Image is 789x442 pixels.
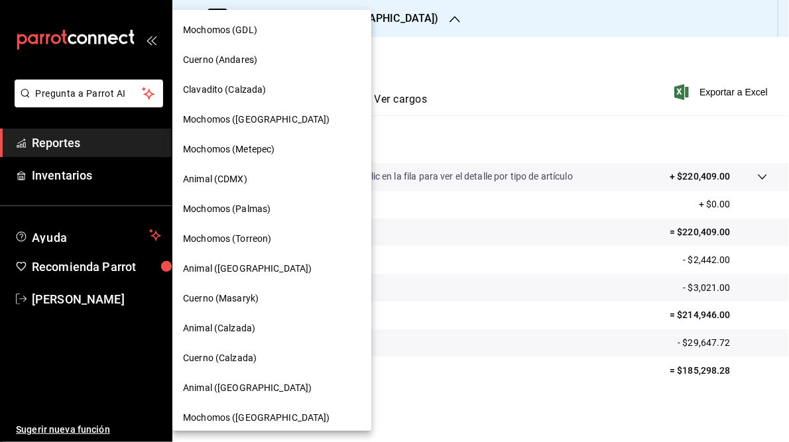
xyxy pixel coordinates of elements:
span: Mochomos (Palmas) [183,202,271,216]
div: Mochomos (GDL) [172,15,371,45]
span: Cuerno (Calzada) [183,351,257,365]
div: Cuerno (Andares) [172,45,371,75]
div: Mochomos ([GEOGRAPHIC_DATA]) [172,403,371,433]
span: Mochomos ([GEOGRAPHIC_DATA]) [183,411,330,425]
div: Mochomos (Metepec) [172,135,371,164]
span: Animal ([GEOGRAPHIC_DATA]) [183,381,312,395]
div: Mochomos ([GEOGRAPHIC_DATA]) [172,105,371,135]
div: Mochomos (Torreon) [172,224,371,254]
span: Mochomos (Torreon) [183,232,271,246]
div: Animal (CDMX) [172,164,371,194]
div: Clavadito (Calzada) [172,75,371,105]
span: Animal (Calzada) [183,321,255,335]
span: Clavadito (Calzada) [183,83,267,97]
div: Mochomos (Palmas) [172,194,371,224]
div: Animal ([GEOGRAPHIC_DATA]) [172,254,371,284]
span: Cuerno (Andares) [183,53,257,67]
div: Cuerno (Calzada) [172,343,371,373]
span: Mochomos (GDL) [183,23,257,37]
span: Animal (CDMX) [183,172,247,186]
span: Cuerno (Masaryk) [183,292,259,305]
div: Animal ([GEOGRAPHIC_DATA]) [172,373,371,403]
div: Cuerno (Masaryk) [172,284,371,313]
span: Mochomos (Metepec) [183,142,274,156]
div: Animal (Calzada) [172,313,371,343]
span: Animal ([GEOGRAPHIC_DATA]) [183,262,312,276]
span: Mochomos ([GEOGRAPHIC_DATA]) [183,113,330,127]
